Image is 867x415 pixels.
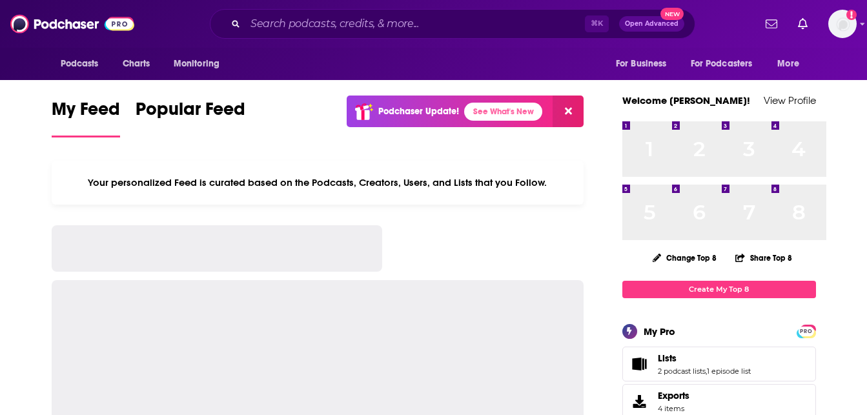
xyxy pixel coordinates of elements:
[378,106,459,117] p: Podchaser Update!
[660,8,684,20] span: New
[793,13,813,35] a: Show notifications dropdown
[707,367,751,376] a: 1 episode list
[114,52,158,76] a: Charts
[658,390,689,401] span: Exports
[760,13,782,35] a: Show notifications dropdown
[622,347,816,381] span: Lists
[846,10,857,20] svg: Add a profile image
[52,98,120,137] a: My Feed
[136,98,245,128] span: Popular Feed
[682,52,771,76] button: open menu
[658,404,689,413] span: 4 items
[585,15,609,32] span: ⌘ K
[735,245,793,270] button: Share Top 8
[52,98,120,128] span: My Feed
[777,55,799,73] span: More
[627,355,653,373] a: Lists
[627,392,653,410] span: Exports
[123,55,150,73] span: Charts
[658,352,751,364] a: Lists
[625,21,678,27] span: Open Advanced
[10,12,134,36] img: Podchaser - Follow, Share and Rate Podcasts
[210,9,695,39] div: Search podcasts, credits, & more...
[828,10,857,38] span: Logged in as kindrieri
[658,352,677,364] span: Lists
[165,52,236,76] button: open menu
[174,55,219,73] span: Monitoring
[52,161,584,205] div: Your personalized Feed is curated based on the Podcasts, Creators, Users, and Lists that you Follow.
[768,52,815,76] button: open menu
[52,52,116,76] button: open menu
[828,10,857,38] button: Show profile menu
[799,327,814,336] span: PRO
[622,281,816,298] a: Create My Top 8
[619,16,684,32] button: Open AdvancedNew
[607,52,683,76] button: open menu
[136,98,245,137] a: Popular Feed
[658,367,706,376] a: 2 podcast lists
[706,367,707,376] span: ,
[645,250,725,266] button: Change Top 8
[245,14,585,34] input: Search podcasts, credits, & more...
[616,55,667,73] span: For Business
[644,325,675,338] div: My Pro
[464,103,542,121] a: See What's New
[622,94,750,106] a: Welcome [PERSON_NAME]!
[691,55,753,73] span: For Podcasters
[828,10,857,38] img: User Profile
[799,325,814,335] a: PRO
[764,94,816,106] a: View Profile
[61,55,99,73] span: Podcasts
